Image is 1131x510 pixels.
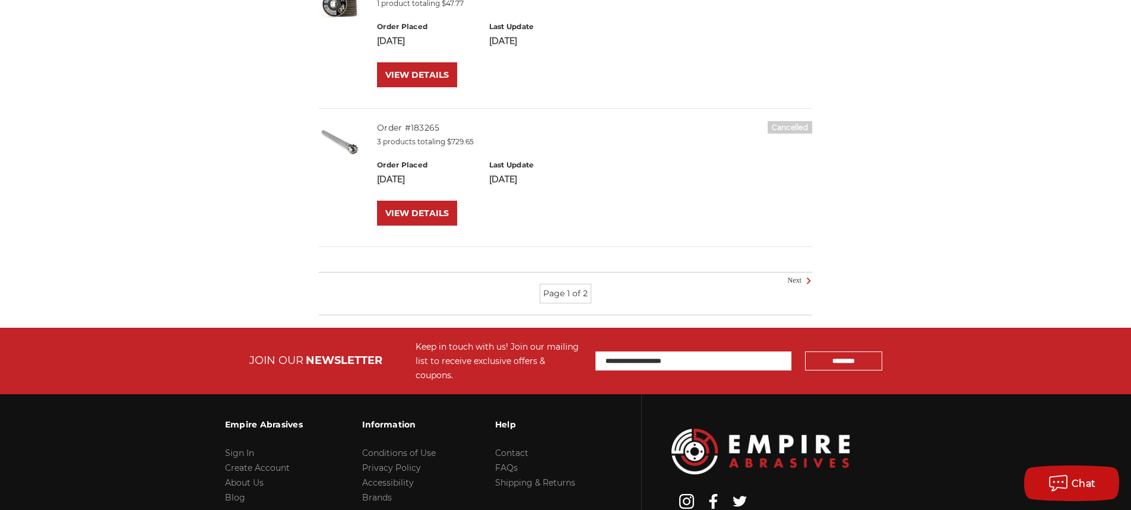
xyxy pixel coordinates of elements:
[249,354,303,367] span: JOIN OUR
[225,477,264,488] a: About Us
[377,201,457,226] a: VIEW DETAILS
[225,463,290,473] a: Create Account
[416,340,584,382] div: Keep in touch with us! Join our mailing list to receive exclusive offers & coupons.
[489,174,517,185] span: [DATE]
[362,448,436,458] a: Conditions of Use
[377,21,476,32] h6: Order Placed
[489,36,517,46] span: [DATE]
[489,160,588,170] h6: Last Update
[489,21,588,32] h6: Last Update
[362,412,436,437] h3: Information
[788,275,809,286] a: Next
[377,36,405,46] span: [DATE]
[377,122,439,133] a: Order #183265
[495,448,528,458] a: Contact
[377,62,457,87] a: VIEW DETAILS
[540,284,591,303] li: Page 1 of 2
[495,412,575,437] h3: Help
[225,448,254,458] a: Sign In
[225,492,245,503] a: Blog
[362,463,421,473] a: Privacy Policy
[225,412,303,437] h3: Empire Abrasives
[306,354,382,367] span: NEWSLETTER
[377,137,812,147] p: 3 products totaling $729.65
[495,463,518,473] a: FAQs
[377,174,405,185] span: [DATE]
[362,492,392,503] a: Brands
[377,160,476,170] h6: Order Placed
[495,477,575,488] a: Shipping & Returns
[362,477,414,488] a: Accessibility
[768,121,812,134] h6: Cancelled
[1024,465,1119,501] button: Chat
[319,121,360,163] img: ball shape mini bur bit for aluminum
[671,429,850,474] img: Empire Abrasives Logo Image
[1072,478,1096,489] span: Chat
